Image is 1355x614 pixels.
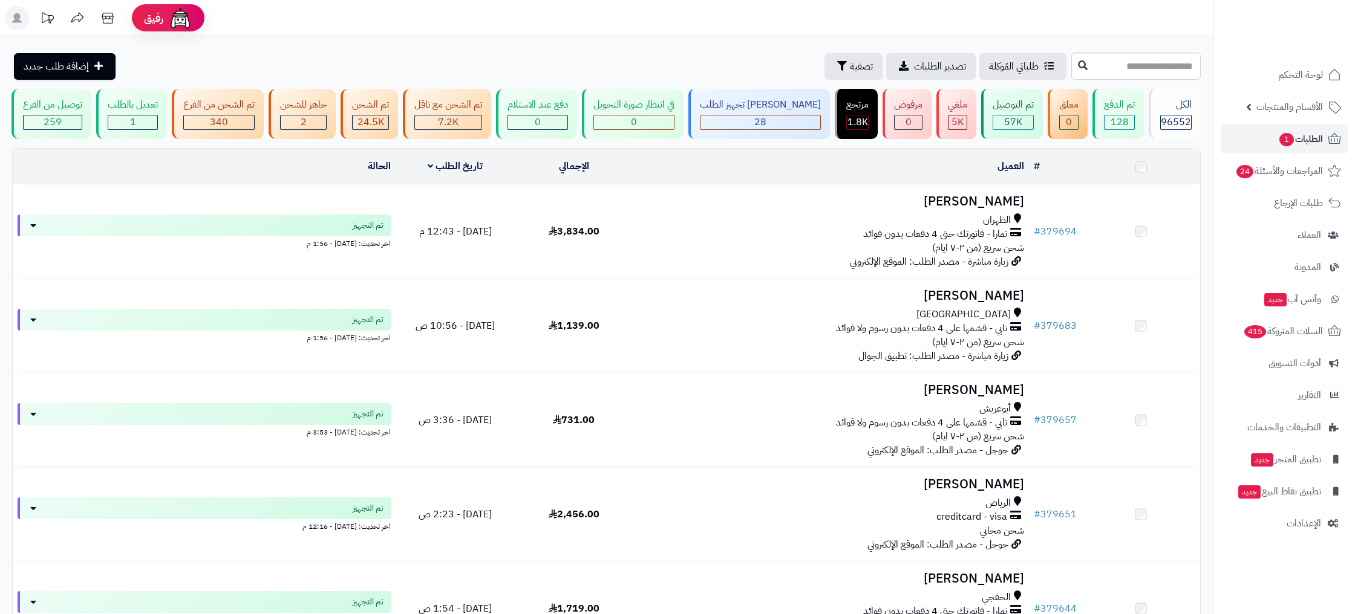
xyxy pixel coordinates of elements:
span: 1 [1279,133,1294,146]
span: 0 [906,115,912,129]
a: في انتظار صورة التحويل 0 [580,89,686,139]
a: الحالة [368,159,391,173]
a: طلباتي المُوكلة [979,53,1066,80]
a: مرتجع 1.8K [832,89,880,139]
span: تم التجهيز [353,596,384,608]
a: [PERSON_NAME] تجهيز الطلب 28 [686,89,832,139]
a: الإجمالي [559,159,589,173]
div: 28 [700,115,820,129]
h3: [PERSON_NAME] [638,383,1024,397]
span: 0 [1066,115,1072,129]
span: التطبيقات والخدمات [1247,419,1321,436]
span: 415 [1244,325,1266,338]
a: دفع عند الاستلام 0 [494,89,580,139]
span: 1.8K [847,115,868,129]
span: تصفية [850,59,873,74]
a: تم التوصيل 57K [979,89,1045,139]
a: أدوات التسويق [1221,349,1348,378]
span: # [1034,507,1040,522]
span: جديد [1264,293,1287,306]
span: شحن مجاني [980,523,1024,538]
a: توصيل من الفرع 259 [9,89,94,139]
span: الظهران [983,213,1011,227]
div: الكل [1160,98,1192,112]
div: 128 [1105,115,1134,129]
span: طلبات الإرجاع [1274,195,1323,212]
span: 0 [535,115,541,129]
div: اخر تحديث: [DATE] - 3:53 م [18,425,391,438]
div: ملغي [948,98,967,112]
span: لوحة التحكم [1278,66,1323,83]
a: تم الشحن 24.5K [338,89,400,139]
div: تم الشحن من الفرع [183,98,255,112]
span: تم التجهيز [353,219,384,231]
div: 0 [508,115,567,129]
span: السلات المتروكة [1243,323,1323,340]
span: [GEOGRAPHIC_DATA] [916,308,1011,322]
a: العملاء [1221,221,1348,250]
span: تابي - قسّمها على 4 دفعات بدون رسوم ولا فوائد [836,322,1007,335]
h3: [PERSON_NAME] [638,572,1024,586]
span: الرياض [985,496,1011,510]
div: تعديل بالطلب [108,98,158,112]
span: أدوات التسويق [1268,355,1321,372]
div: توصيل من الفرع [23,98,82,112]
span: 0 [631,115,637,129]
span: زيارة مباشرة - مصدر الطلب: تطبيق الجوال [858,349,1008,363]
a: جاهز للشحن 2 [266,89,338,139]
a: السلات المتروكة415 [1221,317,1348,346]
a: تصدير الطلبات [886,53,976,80]
span: المدونة [1295,259,1321,276]
h3: [PERSON_NAME] [638,195,1024,208]
span: 259 [44,115,62,129]
span: [DATE] - 12:43 م [419,224,492,239]
span: شحن سريع (من ٢-٧ ايام) [932,335,1024,349]
a: #379694 [1034,224,1077,239]
div: 24500 [353,115,388,129]
h3: [PERSON_NAME] [638,477,1024,491]
h3: [PERSON_NAME] [638,289,1024,303]
div: اخر تحديث: [DATE] - 1:56 م [18,236,391,249]
div: جاهز للشحن [280,98,327,112]
a: تعديل بالطلب 1 [94,89,169,139]
span: تطبيق نقاط البيع [1237,483,1321,500]
a: # [1034,159,1040,173]
a: تحديثات المنصة [32,6,62,33]
div: 4998 [948,115,967,129]
div: 57046 [993,115,1033,129]
span: الطلبات [1278,131,1323,147]
a: #379657 [1034,413,1077,427]
span: العملاء [1298,227,1321,244]
span: 1,139.00 [549,318,599,333]
a: معلق 0 [1045,89,1090,139]
span: تابي - قسّمها على 4 دفعات بدون رسوم ولا فوائد [836,416,1007,430]
a: طلبات الإرجاع [1221,189,1348,218]
a: الطلبات1 [1221,124,1348,153]
span: تصدير الطلبات [914,59,966,74]
span: التقارير [1298,387,1321,404]
span: الإعدادات [1287,515,1321,532]
img: ai-face.png [168,6,192,30]
span: جوجل - مصدر الطلب: الموقع الإلكتروني [867,443,1008,457]
span: creditcard - visa [936,510,1007,524]
span: [DATE] - 3:36 ص [419,413,492,427]
span: 3,834.00 [549,224,599,239]
a: ملغي 5K [934,89,979,139]
span: زيارة مباشرة - مصدر الطلب: الموقع الإلكتروني [850,254,1008,269]
span: [DATE] - 10:56 ص [416,318,495,333]
a: تم الشحن مع ناقل 7.2K [400,89,494,139]
span: طلباتي المُوكلة [989,59,1039,74]
span: [DATE] - 2:23 ص [419,507,492,522]
a: #379651 [1034,507,1077,522]
span: 7.2K [438,115,459,129]
div: اخر تحديث: [DATE] - 1:56 م [18,331,391,343]
div: في انتظار صورة التحويل [593,98,674,112]
div: تم الشحن [352,98,389,112]
span: إضافة طلب جديد [24,59,89,74]
a: تطبيق المتجرجديد [1221,445,1348,474]
span: شحن سريع (من ٢-٧ ايام) [932,429,1024,444]
a: إضافة طلب جديد [14,53,116,80]
span: 96552 [1161,115,1191,129]
a: المدونة [1221,253,1348,282]
div: مرفوض [894,98,922,112]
